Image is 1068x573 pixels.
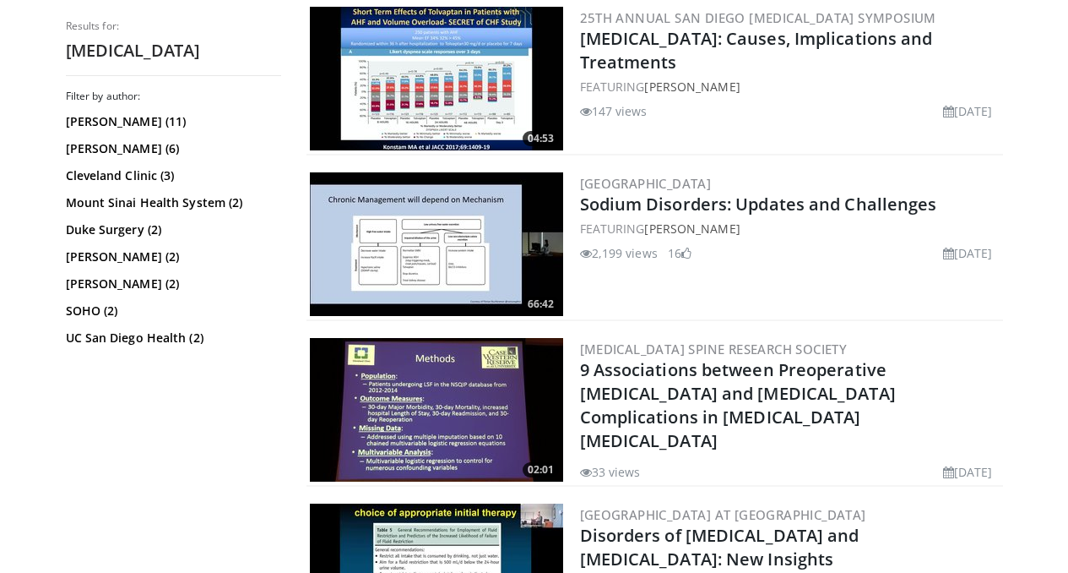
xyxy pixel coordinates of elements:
[580,341,848,357] a: [MEDICAL_DATA] Spine Research Society
[523,131,559,146] span: 04:53
[66,276,277,292] a: [PERSON_NAME] (2)
[310,172,563,316] a: 66:42
[580,506,866,523] a: [GEOGRAPHIC_DATA] at [GEOGRAPHIC_DATA]
[580,220,1000,237] div: FEATURING
[580,78,1000,95] div: FEATURING
[310,172,563,316] img: 26bfbbe0-d75f-4f42-b2c5-7c40f34e4bd1.300x170_q85_crop-smart_upscale.jpg
[66,140,277,157] a: [PERSON_NAME] (6)
[66,194,277,211] a: Mount Sinai Health System (2)
[580,102,648,120] li: 147 views
[580,524,859,570] a: Disorders of [MEDICAL_DATA] and [MEDICAL_DATA]: New Insights
[523,462,559,477] span: 02:01
[66,19,281,33] p: Results for:
[943,463,993,481] li: [DATE]
[310,338,563,482] img: 1dac15c5-5673-407e-83a5-930411eb65e9.300x170_q85_crop-smart_upscale.jpg
[644,79,740,95] a: [PERSON_NAME]
[66,330,277,347] a: UC San Diego Health (2)
[66,167,277,184] a: Cleveland Clinic (3)
[580,244,658,262] li: 2,199 views
[943,102,993,120] li: [DATE]
[523,297,559,312] span: 66:42
[580,9,936,26] a: 25th Annual San Diego [MEDICAL_DATA] Symposium
[66,90,281,103] h3: Filter by author:
[310,7,563,150] a: 04:53
[66,303,277,319] a: SOHO (2)
[66,248,277,265] a: [PERSON_NAME] (2)
[580,27,933,74] a: [MEDICAL_DATA]: Causes, Implications and Treatments
[943,244,993,262] li: [DATE]
[580,193,937,216] a: Sodium Disorders: Updates and Challenges
[66,113,277,130] a: [PERSON_NAME] (11)
[310,338,563,482] a: 02:01
[66,40,281,62] h2: [MEDICAL_DATA]
[580,175,712,192] a: [GEOGRAPHIC_DATA]
[580,358,896,452] a: 9 Associations between Preoperative [MEDICAL_DATA] and [MEDICAL_DATA] Complications in [MEDICAL_D...
[644,221,740,237] a: [PERSON_NAME]
[66,221,277,238] a: Duke Surgery (2)
[668,244,691,262] li: 16
[310,7,563,150] img: 1778f7d8-1385-4127-9a46-dcdad190f35f.300x170_q85_crop-smart_upscale.jpg
[580,463,641,481] li: 33 views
